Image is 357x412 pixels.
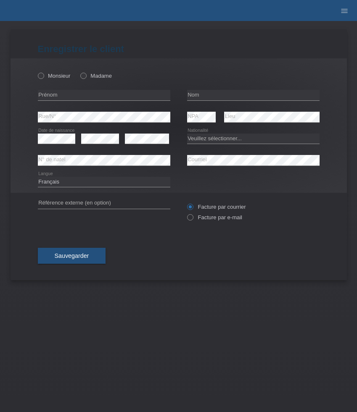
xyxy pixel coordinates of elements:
[38,73,71,79] label: Monsieur
[80,73,86,78] input: Madame
[80,73,112,79] label: Madame
[187,214,193,225] input: Facture par e-mail
[187,214,242,220] label: Facture par e-mail
[187,204,246,210] label: Facture par courrier
[38,44,320,54] h1: Enregistrer le client
[38,73,43,78] input: Monsieur
[187,204,193,214] input: Facture par courrier
[55,252,89,259] span: Sauvegarder
[38,248,106,264] button: Sauvegarder
[336,8,353,13] a: menu
[340,7,349,15] i: menu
